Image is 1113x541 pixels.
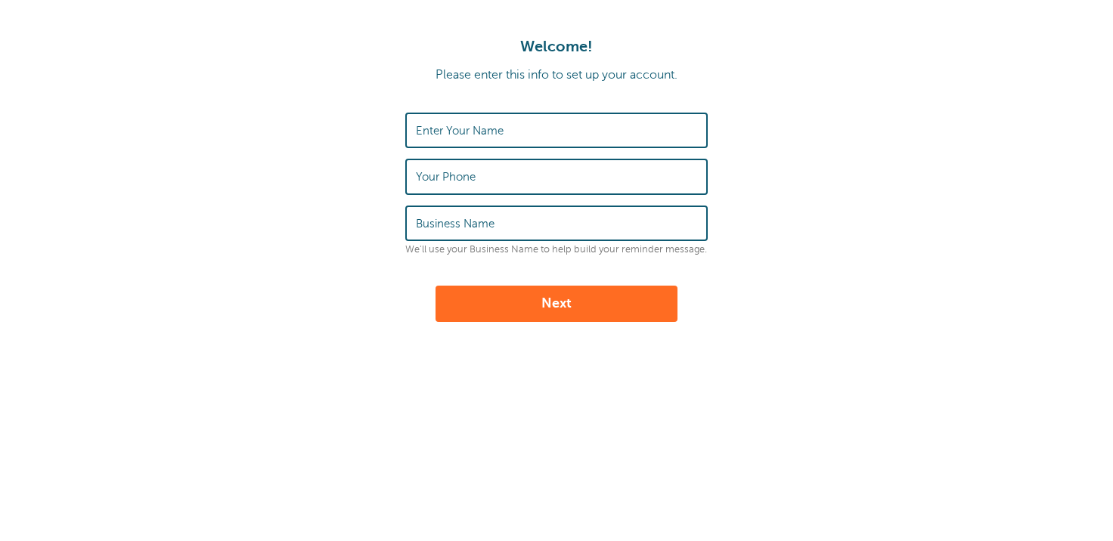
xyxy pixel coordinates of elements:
[436,286,677,322] button: Next
[15,38,1098,56] h1: Welcome!
[416,217,494,230] label: Business Name
[416,170,476,184] label: Your Phone
[416,124,504,138] label: Enter Your Name
[15,68,1098,82] p: Please enter this info to set up your account.
[405,244,708,255] p: We'll use your Business Name to help build your reminder message.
